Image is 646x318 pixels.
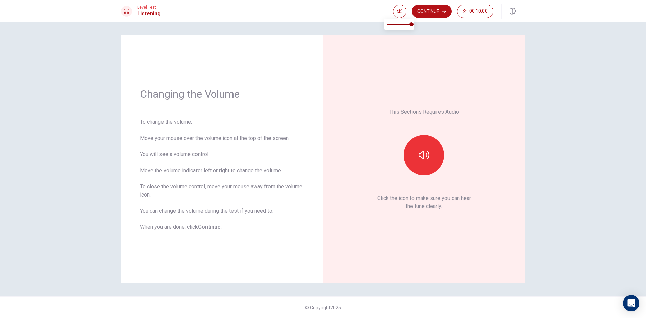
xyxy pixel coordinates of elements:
[389,108,459,116] p: This Sections Requires Audio
[198,224,221,230] b: Continue
[140,87,304,101] h1: Changing the Volume
[469,9,488,14] span: 00:10:00
[305,305,341,310] span: © Copyright 2025
[140,118,304,231] div: To change the volume: Move your mouse over the volume icon at the top of the screen. You will see...
[137,5,161,10] span: Level Test
[412,5,452,18] button: Continue
[377,194,471,210] p: Click the icon to make sure you can hear the tune clearly.
[623,295,639,311] div: Open Intercom Messenger
[457,5,493,18] button: 00:10:00
[137,10,161,18] h1: Listening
